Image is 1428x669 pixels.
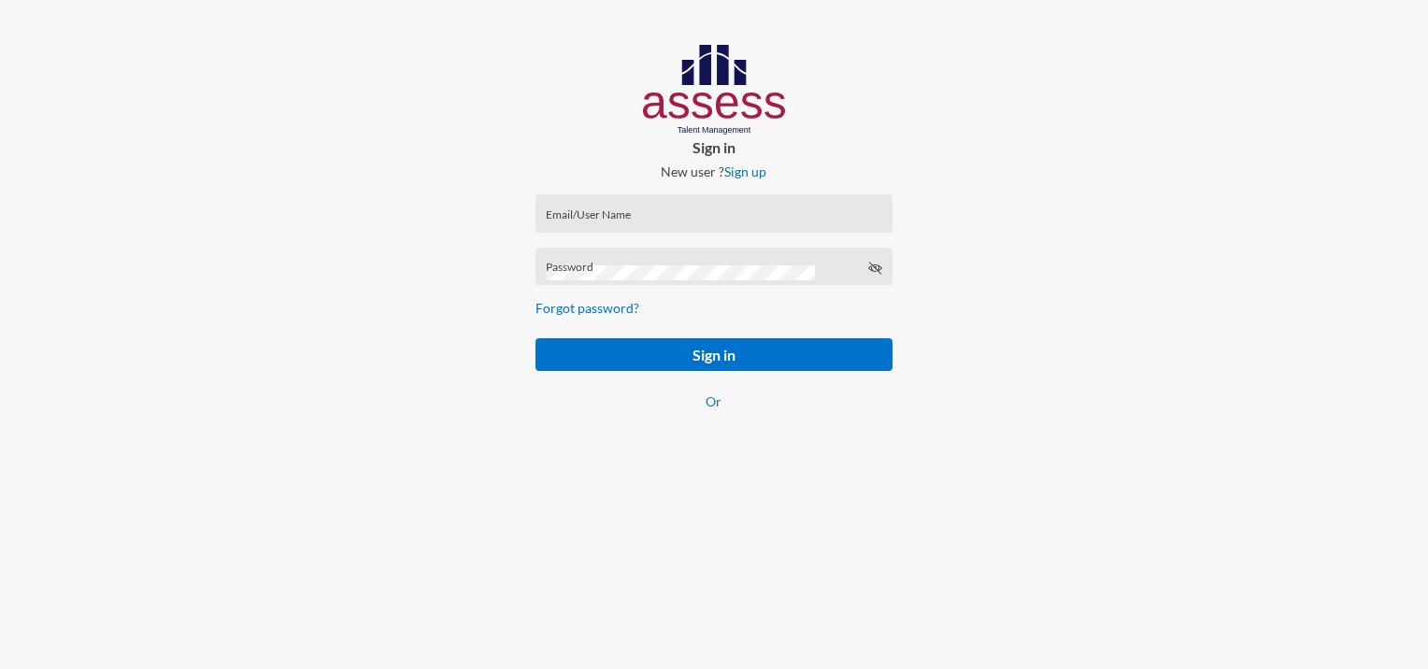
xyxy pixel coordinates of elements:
button: Sign in [535,338,892,371]
p: Sign in [521,138,907,156]
p: Or [535,393,892,409]
a: Forgot password? [535,300,639,316]
a: Sign up [724,164,766,179]
p: New user ? [521,164,907,179]
img: AssessLogoo.svg [643,45,786,135]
